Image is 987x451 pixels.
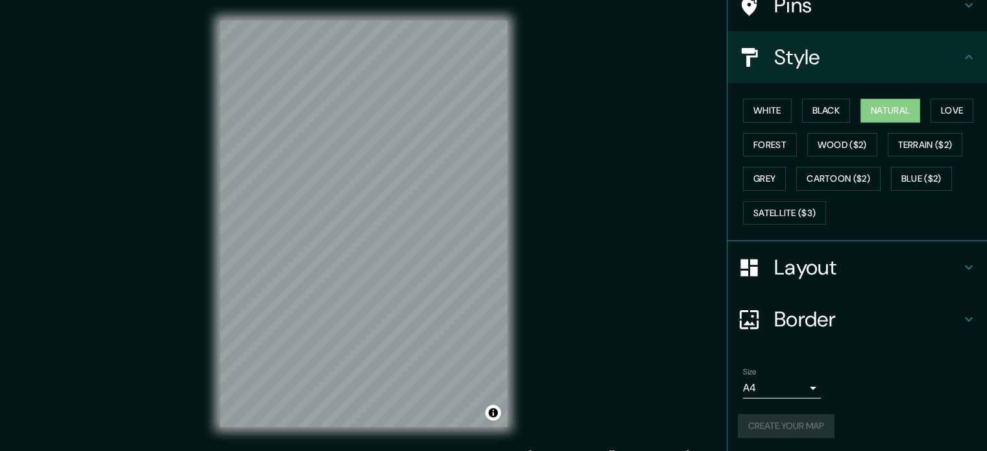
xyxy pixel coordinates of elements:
canvas: Map [220,21,507,427]
button: Grey [743,167,786,191]
button: White [743,99,792,123]
div: Layout [727,241,987,293]
button: Wood ($2) [807,133,877,157]
h4: Layout [774,254,961,280]
div: A4 [743,378,821,398]
h4: Style [774,44,961,70]
h4: Border [774,306,961,332]
button: Blue ($2) [891,167,952,191]
button: Terrain ($2) [888,133,963,157]
button: Toggle attribution [485,405,501,421]
button: Natural [860,99,920,123]
button: Cartoon ($2) [796,167,881,191]
button: Satellite ($3) [743,201,826,225]
label: Size [743,367,757,378]
button: Black [802,99,851,123]
div: Border [727,293,987,345]
div: Style [727,31,987,83]
button: Forest [743,133,797,157]
button: Love [931,99,973,123]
